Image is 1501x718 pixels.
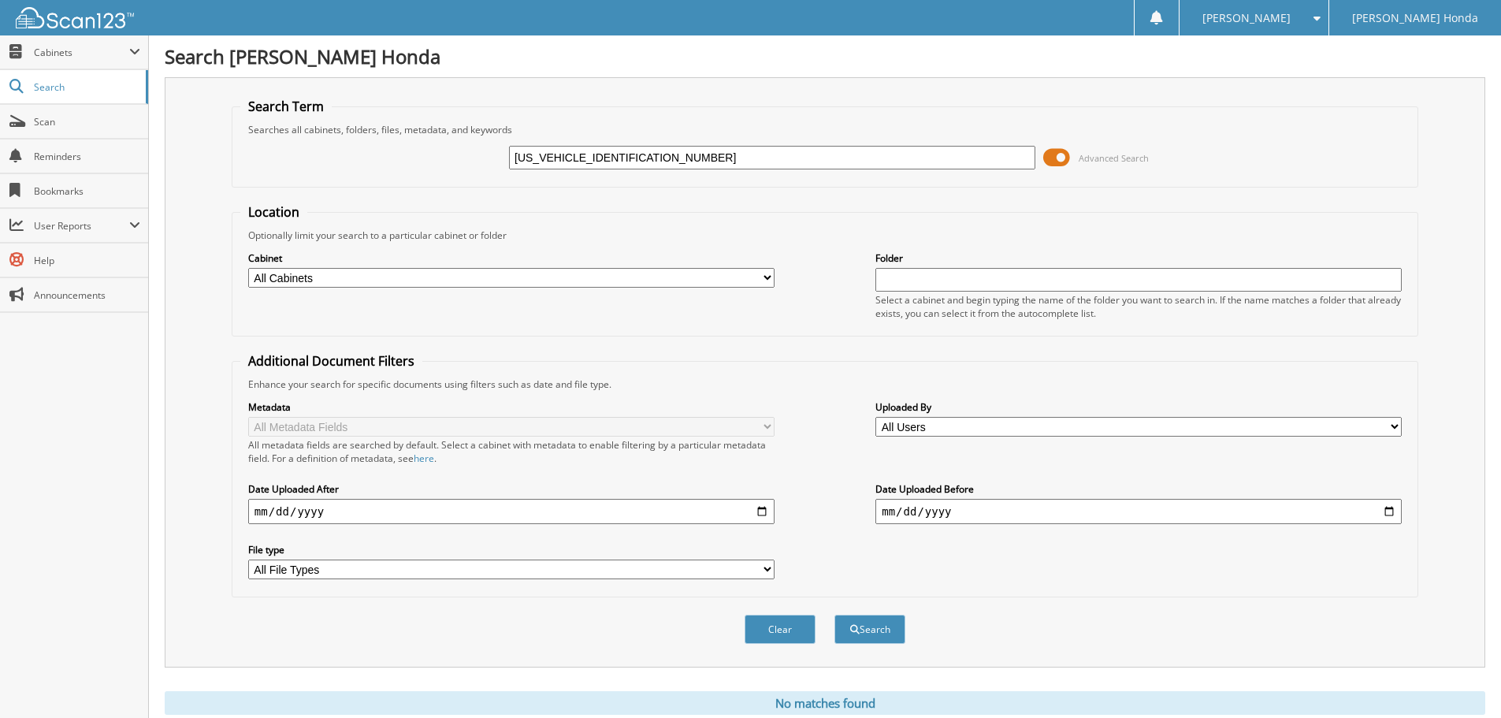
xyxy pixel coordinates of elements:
[248,482,775,496] label: Date Uploaded After
[34,254,140,267] span: Help
[34,219,129,233] span: User Reports
[248,499,775,524] input: start
[1202,13,1291,23] span: [PERSON_NAME]
[34,288,140,302] span: Announcements
[165,691,1485,715] div: No matches found
[875,251,1402,265] label: Folder
[240,378,1410,391] div: Enhance your search for specific documents using filters such as date and file type.
[16,7,134,28] img: scan123-logo-white.svg
[240,123,1410,136] div: Searches all cabinets, folders, files, metadata, and keywords
[875,499,1402,524] input: end
[34,46,129,59] span: Cabinets
[1352,13,1478,23] span: [PERSON_NAME] Honda
[248,543,775,556] label: File type
[240,98,332,115] legend: Search Term
[34,80,138,94] span: Search
[414,452,434,465] a: here
[248,438,775,465] div: All metadata fields are searched by default. Select a cabinet with metadata to enable filtering b...
[248,251,775,265] label: Cabinet
[745,615,816,644] button: Clear
[248,400,775,414] label: Metadata
[34,184,140,198] span: Bookmarks
[34,115,140,128] span: Scan
[875,400,1402,414] label: Uploaded By
[875,482,1402,496] label: Date Uploaded Before
[875,293,1402,320] div: Select a cabinet and begin typing the name of the folder you want to search in. If the name match...
[240,203,307,221] legend: Location
[34,150,140,163] span: Reminders
[165,43,1485,69] h1: Search [PERSON_NAME] Honda
[1079,152,1149,164] span: Advanced Search
[240,352,422,370] legend: Additional Document Filters
[834,615,905,644] button: Search
[240,229,1410,242] div: Optionally limit your search to a particular cabinet or folder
